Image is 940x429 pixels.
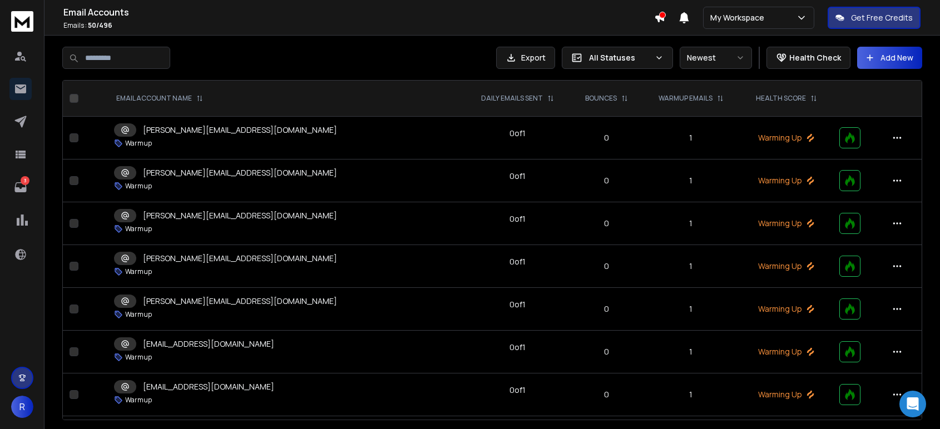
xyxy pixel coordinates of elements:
td: 1 [642,117,740,159]
p: Warmup [125,396,152,405]
p: Warming Up [746,218,826,229]
div: EMAIL ACCOUNT NAME [116,94,203,103]
button: Newest [680,47,752,69]
p: 0 [578,303,636,315]
p: Warmup [125,353,152,362]
div: Open Intercom Messenger [899,391,926,417]
a: 3 [9,176,32,198]
p: 3 [21,176,29,185]
p: [PERSON_NAME][EMAIL_ADDRESS][DOMAIN_NAME] [143,210,337,221]
button: Export [496,47,555,69]
button: R [11,396,33,418]
p: Health Check [789,52,841,63]
td: 1 [642,202,740,245]
div: 0 of 1 [509,256,526,267]
p: Warming Up [746,346,826,357]
div: 0 of 1 [509,128,526,139]
p: BOUNCES [585,94,617,103]
td: 1 [642,331,740,373]
div: 0 of 1 [509,385,526,396]
td: 1 [642,288,740,331]
p: My Workspace [710,12,769,23]
p: Warming Up [746,389,826,400]
img: logo [11,11,33,32]
div: 0 of 1 [509,213,526,225]
div: 0 of 1 [509,342,526,353]
td: 1 [642,159,740,202]
p: Warming Up [746,261,826,272]
p: Warmup [125,139,152,148]
p: Warmup [125,182,152,191]
p: Get Free Credits [851,12,913,23]
p: All Statuses [589,52,650,63]
p: 0 [578,132,636,143]
p: 0 [578,218,636,229]
td: 1 [642,245,740,288]
p: HEALTH SCORE [756,94,806,103]
div: 0 of 1 [509,299,526,310]
p: Warming Up [746,175,826,186]
button: Add New [857,47,922,69]
p: Emails : [63,21,654,30]
h1: Email Accounts [63,6,654,19]
p: 0 [578,261,636,272]
p: Warming Up [746,303,826,315]
p: Warmup [125,310,152,319]
p: Warming Up [746,132,826,143]
p: DAILY EMAILS SENT [481,94,543,103]
p: 0 [578,175,636,186]
p: [PERSON_NAME][EMAIL_ADDRESS][DOMAIN_NAME] [143,253,337,264]
td: 1 [642,373,740,416]
p: [PERSON_NAME][EMAIL_ADDRESS][DOMAIN_NAME] [143,124,337,136]
p: [PERSON_NAME][EMAIL_ADDRESS][DOMAIN_NAME] [143,167,337,178]
span: 50 / 496 [88,21,112,30]
p: Warmup [125,267,152,276]
p: Warmup [125,225,152,233]
p: 0 [578,389,636,400]
div: 0 of 1 [509,171,526,182]
p: [PERSON_NAME][EMAIL_ADDRESS][DOMAIN_NAME] [143,296,337,307]
p: [EMAIL_ADDRESS][DOMAIN_NAME] [143,381,274,392]
p: 0 [578,346,636,357]
button: Get Free Credits [828,7,921,29]
button: Health Check [766,47,850,69]
p: WARMUP EMAILS [659,94,713,103]
p: [EMAIL_ADDRESS][DOMAIN_NAME] [143,338,274,350]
